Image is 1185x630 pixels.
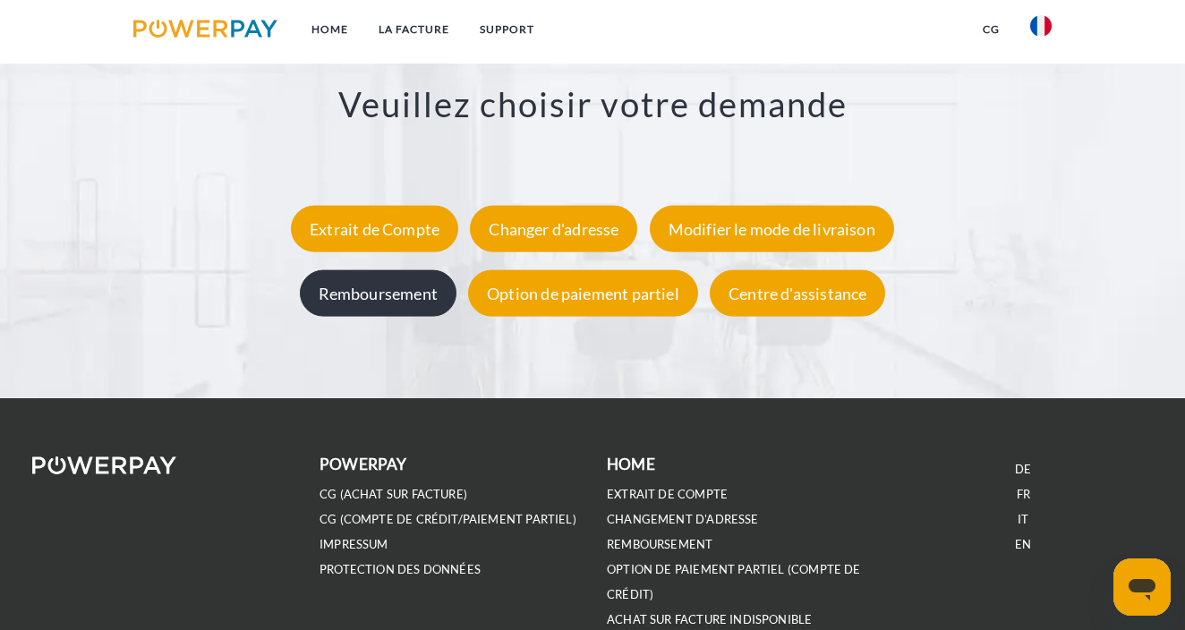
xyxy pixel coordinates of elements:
[607,612,812,627] a: ACHAT SUR FACTURE INDISPONIBLE
[465,13,550,46] a: Support
[295,283,461,302] a: Remboursement
[470,205,637,251] div: Changer d'adresse
[296,13,363,46] a: Home
[81,83,1104,126] h3: Veuillez choisir votre demande
[607,455,655,473] b: Home
[1017,487,1030,502] a: FR
[1015,537,1031,552] a: EN
[464,283,703,302] a: Option de paiement partiel
[363,13,465,46] a: LA FACTURE
[650,205,894,251] div: Modifier le mode de livraison
[320,562,481,577] a: PROTECTION DES DONNÉES
[291,205,458,251] div: Extrait de Compte
[300,269,456,316] div: Remboursement
[286,218,463,238] a: Extrait de Compte
[1030,15,1052,37] img: fr
[320,512,576,527] a: CG (Compte de crédit/paiement partiel)
[320,455,406,473] b: POWERPAY
[607,487,728,502] a: EXTRAIT DE COMPTE
[968,13,1015,46] a: CG
[465,218,642,238] a: Changer d'adresse
[710,269,885,316] div: Centre d'assistance
[645,218,899,238] a: Modifier le mode de livraison
[705,283,890,302] a: Centre d'assistance
[607,562,861,602] a: OPTION DE PAIEMENT PARTIEL (Compte de crédit)
[1113,558,1171,616] iframe: Bouton de lancement de la fenêtre de messagerie
[607,537,712,552] a: REMBOURSEMENT
[320,487,467,502] a: CG (achat sur facture)
[468,269,698,316] div: Option de paiement partiel
[607,512,759,527] a: Changement d'adresse
[1018,512,1028,527] a: IT
[133,20,277,38] img: logo-powerpay.svg
[1015,462,1031,477] a: DE
[320,537,388,552] a: IMPRESSUM
[32,456,176,474] img: logo-powerpay-white.svg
